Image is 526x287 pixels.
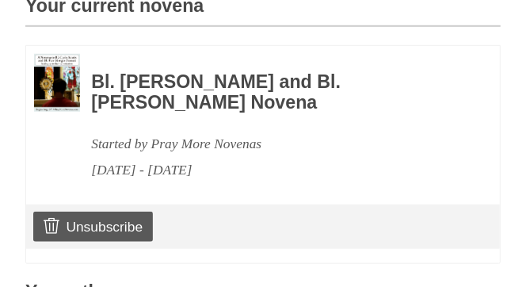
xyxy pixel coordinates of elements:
div: [DATE] - [DATE] [91,157,457,183]
img: Novena image [34,54,80,112]
h3: Bl. [PERSON_NAME] and Bl. [PERSON_NAME] Novena [91,72,457,113]
a: Unsubscribe [33,212,153,242]
div: Started by Pray More Novenas [91,131,457,157]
